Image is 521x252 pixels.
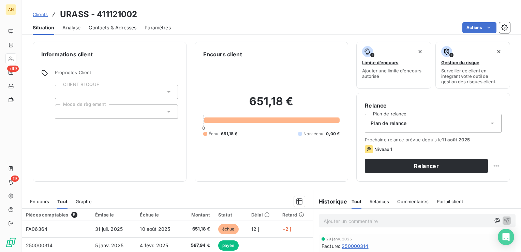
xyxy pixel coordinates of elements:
[251,212,274,218] div: Délai
[30,199,49,204] span: En cours
[326,131,340,137] span: 0,00 €
[89,24,136,31] span: Contacts & Adresses
[95,242,123,248] span: 5 janv. 2025
[218,224,239,234] span: échue
[61,89,66,95] input: Ajouter une valeur
[26,212,87,218] div: Pièces comptables
[5,237,16,248] img: Logo LeanPay
[442,137,470,142] span: 11 août 2025
[202,125,205,131] span: 0
[282,226,291,232] span: +2 j
[218,212,243,218] div: Statut
[365,101,502,110] h6: Relance
[365,137,502,142] span: Prochaine relance prévue depuis le
[282,212,309,218] div: Retard
[5,67,16,78] a: +99
[218,240,239,251] span: payée
[370,199,389,204] span: Relances
[33,24,54,31] span: Situation
[95,212,132,218] div: Émise le
[185,212,210,218] div: Montant
[33,11,48,18] a: Clients
[365,159,488,173] button: Relancer
[185,226,210,233] span: 651,18 €
[498,229,514,245] div: Open Intercom Messenger
[303,131,323,137] span: Non-échu
[5,4,16,15] div: AN
[251,226,259,232] span: 12 j
[352,199,362,204] span: Tout
[356,42,431,89] button: Limite d’encoursAjouter une limite d’encours autorisé
[26,242,53,248] span: 250000314
[209,131,219,137] span: Échu
[374,146,392,152] span: Niveau 1
[140,242,168,248] span: 4 févr. 2025
[441,68,504,84] span: Surveiller ce client en intégrant votre outil de gestion des risques client.
[462,22,496,33] button: Actions
[221,131,237,137] span: 651,18 €
[60,8,137,20] h3: URASS - 411121002
[41,50,178,58] h6: Informations client
[203,95,340,115] h2: 651,18 €
[57,199,68,204] span: Tout
[71,212,77,218] span: 5
[397,199,429,204] span: Commentaires
[95,226,123,232] span: 31 juil. 2025
[371,120,406,127] span: Plan de relance
[145,24,171,31] span: Paramètres
[313,197,347,206] h6: Historique
[203,50,242,58] h6: Encours client
[33,12,48,17] span: Clients
[185,242,210,249] span: 587,94 €
[362,60,398,65] span: Limite d’encours
[437,199,463,204] span: Portail client
[342,242,368,250] span: 250000314
[26,226,47,232] span: FA06364
[326,237,352,241] span: 29 janv. 2025
[362,68,425,79] span: Ajouter une limite d’encours autorisé
[7,66,19,72] span: +99
[62,24,80,31] span: Analyse
[140,212,177,218] div: Échue le
[76,199,92,204] span: Graphe
[55,70,178,79] span: Propriétés Client
[322,242,340,250] span: Facture :
[435,42,510,89] button: Gestion du risqueSurveiller ce client en intégrant votre outil de gestion des risques client.
[140,226,170,232] span: 10 août 2025
[61,109,66,115] input: Ajouter une valeur
[11,176,19,182] span: 19
[441,60,479,65] span: Gestion du risque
